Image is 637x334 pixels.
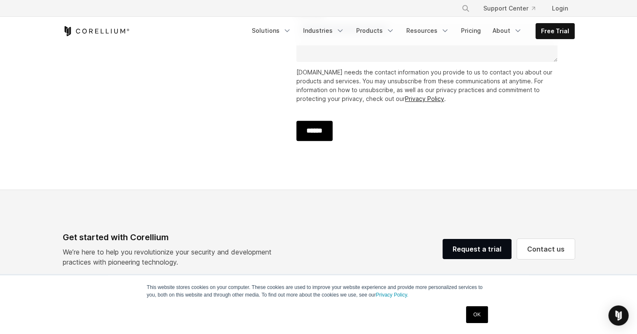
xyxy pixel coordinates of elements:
[351,23,400,38] a: Products
[247,23,575,39] div: Navigation Menu
[247,23,296,38] a: Solutions
[466,306,488,323] a: OK
[298,23,349,38] a: Industries
[405,95,444,102] a: Privacy Policy
[442,239,512,259] a: Request a trial
[296,68,561,103] p: [DOMAIN_NAME] needs the contact information you provide to us to contact you about our products a...
[536,24,574,39] a: Free Trial
[401,23,454,38] a: Resources
[63,247,278,267] p: We’re here to help you revolutionize your security and development practices with pioneering tech...
[545,1,575,16] a: Login
[376,292,408,298] a: Privacy Policy.
[63,231,278,244] div: Get started with Corellium
[517,239,575,259] a: Contact us
[451,1,575,16] div: Navigation Menu
[147,284,490,299] p: This website stores cookies on your computer. These cookies are used to improve your website expe...
[477,1,542,16] a: Support Center
[63,26,130,36] a: Corellium Home
[456,23,486,38] a: Pricing
[488,23,527,38] a: About
[608,305,629,326] div: Open Intercom Messenger
[458,1,473,16] button: Search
